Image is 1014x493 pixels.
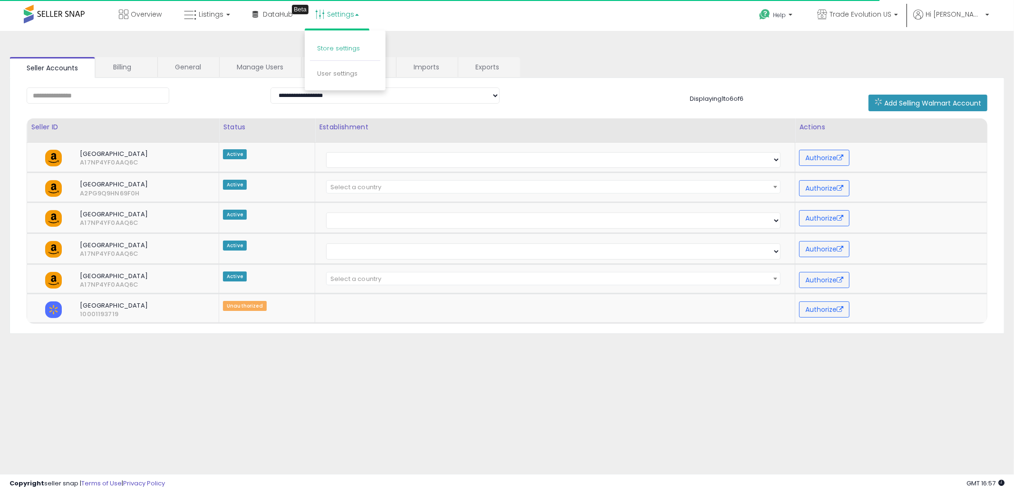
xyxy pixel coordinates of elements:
div: Establishment [319,122,791,132]
span: DataHub [263,10,293,19]
span: Select a country [330,274,381,283]
a: Help [752,1,802,31]
span: [GEOGRAPHIC_DATA] [73,272,197,280]
span: [GEOGRAPHIC_DATA] [73,241,197,250]
button: Add Selling Walmart Account [869,95,987,111]
div: Seller ID [31,122,215,132]
button: Authorize [799,180,850,196]
span: Displaying 1 to 6 of 6 [690,94,744,103]
span: Hi [PERSON_NAME] [926,10,983,19]
span: Help [773,11,786,19]
img: walmart.png [45,301,62,318]
button: Authorize [799,301,850,318]
a: User settings [317,69,357,78]
span: Overview [131,10,162,19]
span: A17NP4YF0AAQ6C [73,280,94,289]
div: Actions [799,122,983,132]
span: A17NP4YF0AAQ6C [73,250,94,258]
a: Billing [96,57,156,77]
a: Imports [396,57,457,77]
a: General [158,57,218,77]
span: A17NP4YF0AAQ6C [73,219,94,227]
span: [GEOGRAPHIC_DATA] [73,150,197,158]
button: Authorize [799,272,850,288]
button: Authorize [799,241,850,257]
img: amazon.png [45,272,62,289]
span: Active [223,271,247,281]
a: Custom Columns [302,57,395,77]
button: Authorize [799,210,850,226]
span: Add Selling Walmart Account [884,98,981,108]
img: amazon.png [45,180,62,197]
span: 10001193719 [73,310,94,319]
span: [GEOGRAPHIC_DATA] [73,301,197,310]
span: Active [223,149,247,159]
div: Status [223,122,311,132]
button: Authorize [799,150,850,166]
a: Seller Accounts [10,57,95,78]
span: Select a country [330,183,381,192]
img: amazon.png [45,210,62,227]
a: Hi [PERSON_NAME] [913,10,989,31]
span: Listings [199,10,223,19]
a: Store settings [317,44,360,53]
a: Manage Users [220,57,300,77]
a: Exports [458,57,519,77]
img: amazon.png [45,241,62,258]
span: [GEOGRAPHIC_DATA] [73,210,197,219]
div: Tooltip anchor [292,5,309,14]
span: A2PG9Q9HN69F0H [73,189,94,198]
span: Active [223,180,247,190]
span: Active [223,241,247,251]
span: [GEOGRAPHIC_DATA] [73,180,197,189]
span: Active [223,210,247,220]
span: Trade Evolution US [830,10,891,19]
img: amazon.png [45,150,62,166]
i: Get Help [759,9,771,20]
span: A17NP4YF0AAQ6C [73,158,94,167]
span: Unauthorized [223,301,267,311]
